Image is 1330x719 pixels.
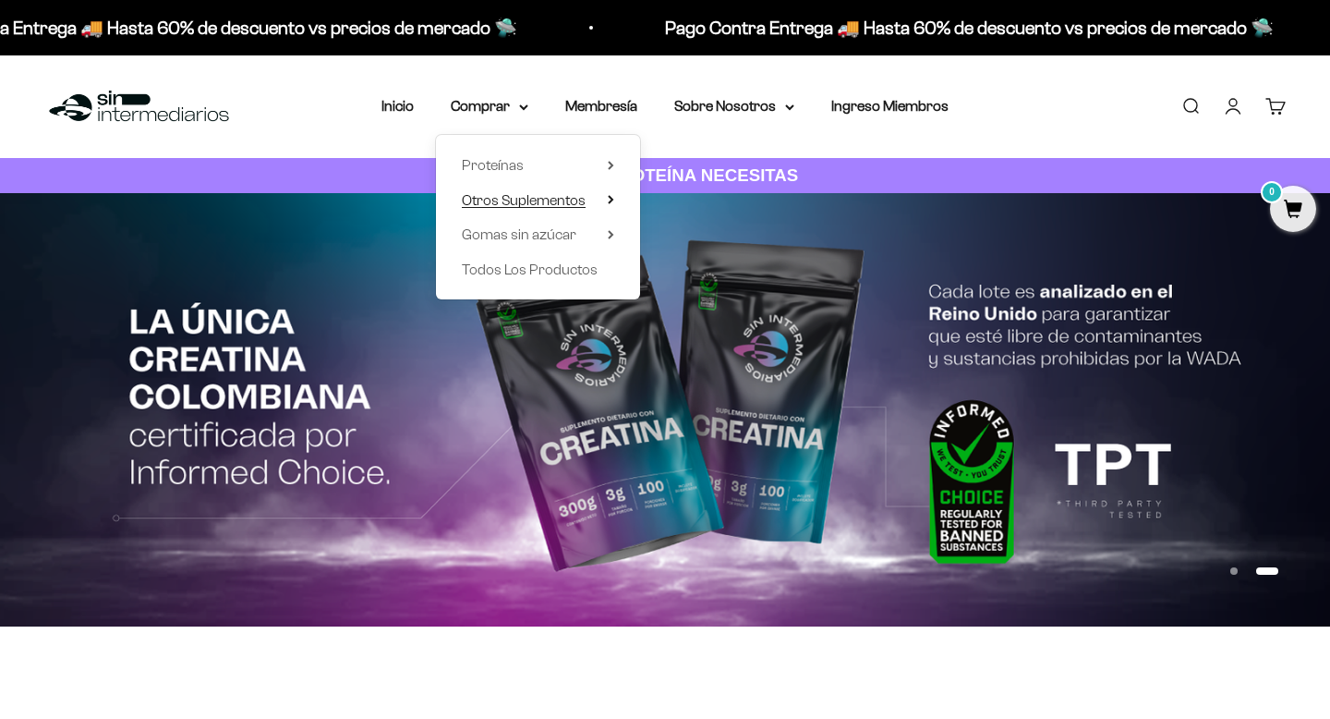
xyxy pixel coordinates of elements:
span: Gomas sin azúcar [462,226,576,242]
summary: Otros Suplementos [462,189,614,213]
span: Proteínas [462,157,524,173]
strong: CUANTA PROTEÍNA NECESITAS [532,165,799,185]
summary: Proteínas [462,153,614,177]
a: Todos Los Productos [462,258,614,282]
span: Otros Suplementos [462,192,586,208]
summary: Gomas sin azúcar [462,223,614,247]
p: Pago Contra Entrega 🚚 Hasta 60% de descuento vs precios de mercado 🛸 [391,13,999,43]
mark: 0 [1261,181,1283,203]
span: Todos Los Productos [462,262,598,277]
summary: Comprar [451,94,528,118]
a: Inicio [381,98,414,114]
summary: Sobre Nosotros [674,94,794,118]
a: Ingreso Miembros [831,98,949,114]
a: 0 [1270,201,1316,221]
a: Membresía [565,98,637,114]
